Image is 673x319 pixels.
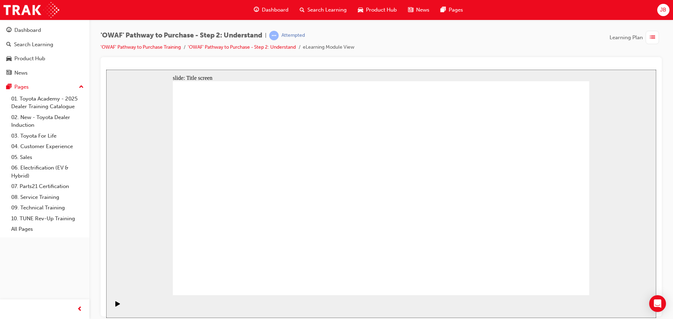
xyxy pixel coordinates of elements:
[6,56,12,62] span: car-icon
[6,27,12,34] span: guage-icon
[300,6,305,14] span: search-icon
[14,41,53,49] div: Search Learning
[14,69,28,77] div: News
[8,192,87,203] a: 08. Service Training
[254,6,259,14] span: guage-icon
[3,22,87,81] button: DashboardSearch LearningProduct HubNews
[77,305,82,314] span: prev-icon
[6,84,12,90] span: pages-icon
[416,6,429,14] span: News
[294,3,352,17] a: search-iconSearch Learning
[14,55,45,63] div: Product Hub
[402,3,435,17] a: news-iconNews
[3,24,87,37] a: Dashboard
[366,6,397,14] span: Product Hub
[610,31,662,44] button: Learning Plan
[269,31,279,40] span: learningRecordVerb_ATTEMPT-icon
[281,32,305,39] div: Attempted
[8,213,87,224] a: 10. TUNE Rev-Up Training
[8,224,87,235] a: All Pages
[303,43,354,51] li: eLearning Module View
[8,181,87,192] a: 07. Parts21 Certification
[8,141,87,152] a: 04. Customer Experience
[3,38,87,51] a: Search Learning
[307,6,347,14] span: Search Learning
[262,6,288,14] span: Dashboard
[6,42,11,48] span: search-icon
[352,3,402,17] a: car-iconProduct Hub
[14,83,29,91] div: Pages
[248,3,294,17] a: guage-iconDashboard
[610,34,643,42] span: Learning Plan
[649,295,666,312] div: Open Intercom Messenger
[8,152,87,163] a: 05. Sales
[4,226,15,248] div: playback controls
[8,93,87,112] a: 01. Toyota Academy - 2025 Dealer Training Catalogue
[8,131,87,141] a: 03. Toyota For Life
[14,26,41,34] div: Dashboard
[408,6,413,14] span: news-icon
[188,44,296,50] a: 'OWAF' Pathway to Purchase - Step 2: Understand
[79,83,84,92] span: up-icon
[6,70,12,76] span: news-icon
[660,6,666,14] span: JB
[101,32,262,40] span: 'OWAF' Pathway to Purchase - Step 2: Understand
[4,231,15,243] button: Play (Ctrl+Alt+P)
[8,112,87,131] a: 02. New - Toyota Dealer Induction
[4,2,59,18] img: Trak
[650,33,655,42] span: list-icon
[3,67,87,79] a: News
[3,81,87,93] button: Pages
[101,44,181,50] a: 'OWAF' Pathway to Purchase Training
[358,6,363,14] span: car-icon
[449,6,463,14] span: Pages
[441,6,446,14] span: pages-icon
[3,52,87,65] a: Product Hub
[265,32,266,40] span: |
[435,3,469,17] a: pages-iconPages
[8,202,87,213] a: 09. Technical Training
[8,162,87,181] a: 06. Electrification (EV & Hybrid)
[657,4,669,16] button: JB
